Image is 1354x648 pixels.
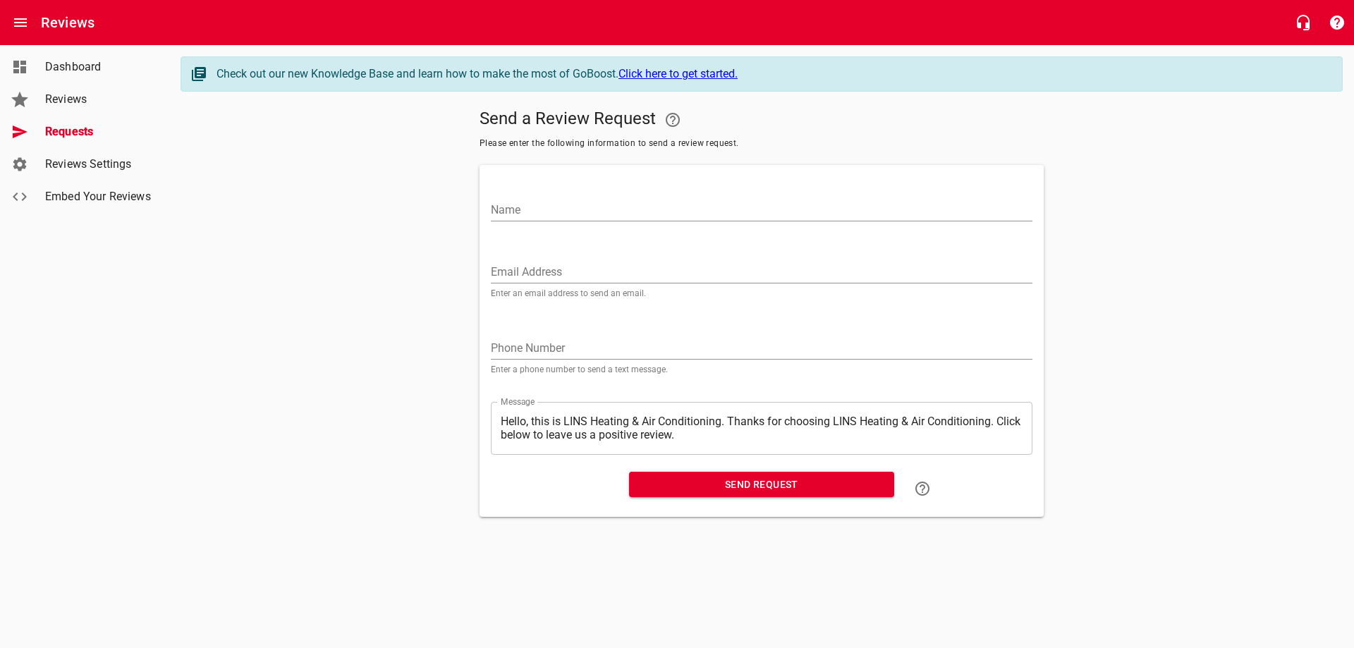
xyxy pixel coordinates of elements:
span: Reviews Settings [45,156,152,173]
a: Click here to get started. [618,67,738,80]
span: Embed Your Reviews [45,188,152,205]
a: Your Google or Facebook account must be connected to "Send a Review Request" [656,103,690,137]
span: Requests [45,123,152,140]
button: Support Portal [1320,6,1354,39]
p: Enter an email address to send an email. [491,289,1032,298]
h6: Reviews [41,11,94,34]
textarea: Hello, this is LINS Heating & Air Conditioning. Thanks for choosing LINS Heating & Air Conditioni... [501,415,1023,441]
button: Open drawer [4,6,37,39]
a: Learn how to "Send a Review Request" [905,472,939,506]
button: Live Chat [1286,6,1320,39]
span: Dashboard [45,59,152,75]
span: Reviews [45,91,152,108]
span: Send Request [640,476,883,494]
h5: Send a Review Request [480,103,1044,137]
button: Send Request [629,472,894,498]
p: Enter a phone number to send a text message. [491,365,1032,374]
div: Check out our new Knowledge Base and learn how to make the most of GoBoost. [216,66,1328,82]
span: Please enter the following information to send a review request. [480,137,1044,151]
